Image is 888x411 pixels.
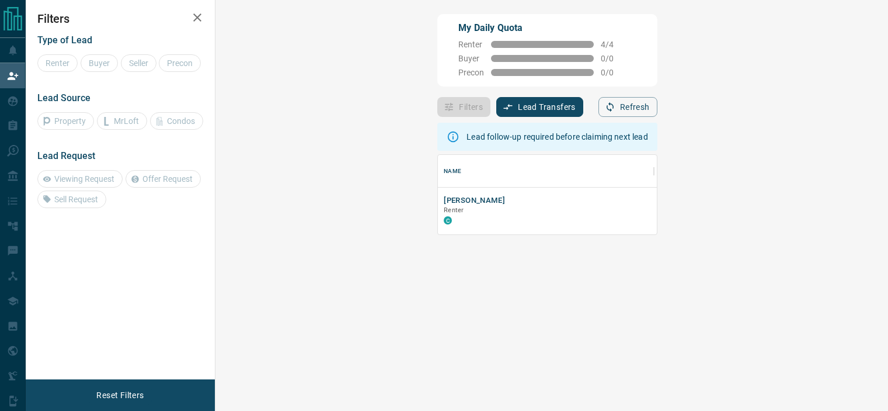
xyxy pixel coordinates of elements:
[438,155,654,188] div: Name
[601,40,626,49] span: 4 / 4
[458,68,484,77] span: Precon
[37,92,90,103] span: Lead Source
[37,34,92,46] span: Type of Lead
[601,68,626,77] span: 0 / 0
[444,195,505,206] button: [PERSON_NAME]
[458,54,484,63] span: Buyer
[444,155,461,188] div: Name
[444,206,464,214] span: Renter
[444,216,452,225] div: condos.ca
[466,126,647,147] div: Lead follow-up required before claiming next lead
[601,54,626,63] span: 0 / 0
[37,12,203,26] h2: Filters
[598,97,657,117] button: Refresh
[458,40,484,49] span: Renter
[496,97,583,117] button: Lead Transfers
[89,385,151,405] button: Reset Filters
[458,21,626,35] p: My Daily Quota
[37,150,95,161] span: Lead Request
